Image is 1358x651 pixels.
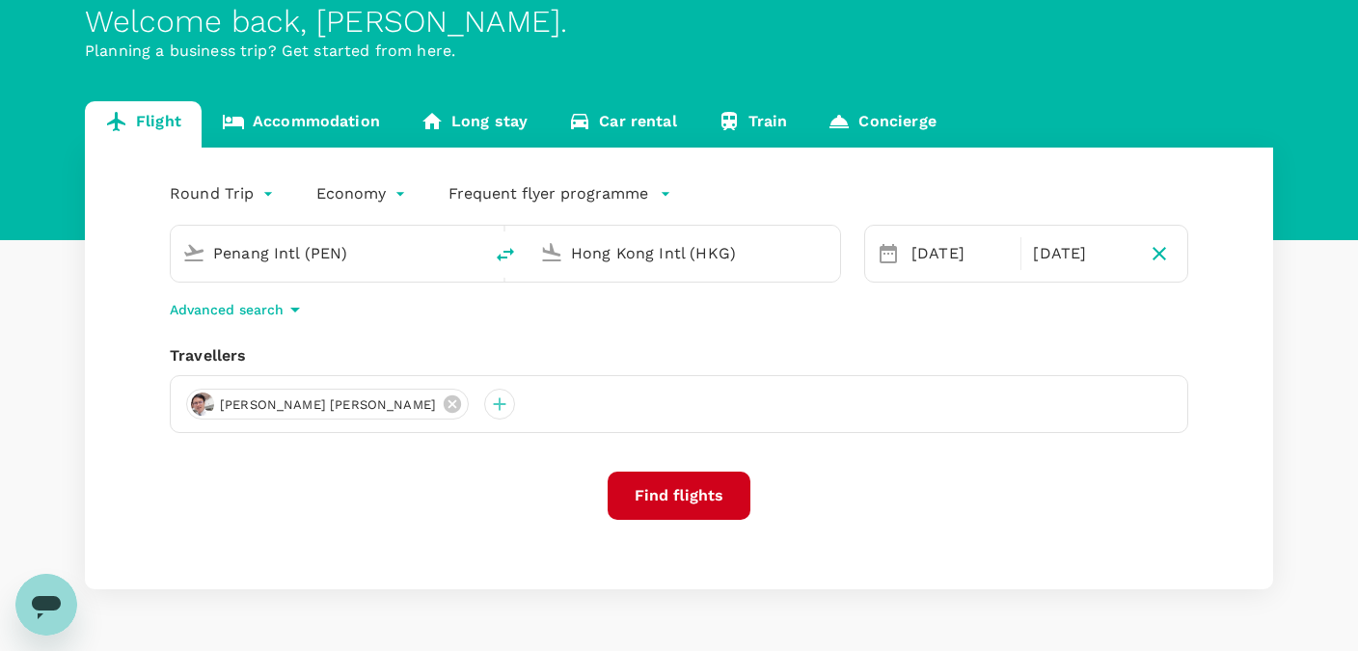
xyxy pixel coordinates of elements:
[85,40,1273,63] p: Planning a business trip? Get started from here.
[85,4,1273,40] div: Welcome back , [PERSON_NAME] .
[548,101,697,148] a: Car rental
[608,472,750,520] button: Find flights
[85,101,202,148] a: Flight
[400,101,548,148] a: Long stay
[807,101,956,148] a: Concierge
[208,395,448,415] span: [PERSON_NAME] [PERSON_NAME]
[448,182,671,205] button: Frequent flyer programme
[170,178,278,209] div: Round Trip
[571,238,800,268] input: Going to
[170,298,307,321] button: Advanced search
[448,182,648,205] p: Frequent flyer programme
[482,231,529,278] button: delete
[827,251,830,255] button: Open
[213,238,442,268] input: Depart from
[191,393,214,416] img: avatar-667510f0bc44c.jpeg
[316,178,410,209] div: Economy
[904,234,1017,273] div: [DATE]
[170,344,1188,367] div: Travellers
[1025,234,1138,273] div: [DATE]
[469,251,473,255] button: Open
[15,574,77,636] iframe: Button to launch messaging window
[170,300,284,319] p: Advanced search
[697,101,808,148] a: Train
[186,389,469,420] div: [PERSON_NAME] [PERSON_NAME]
[202,101,400,148] a: Accommodation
